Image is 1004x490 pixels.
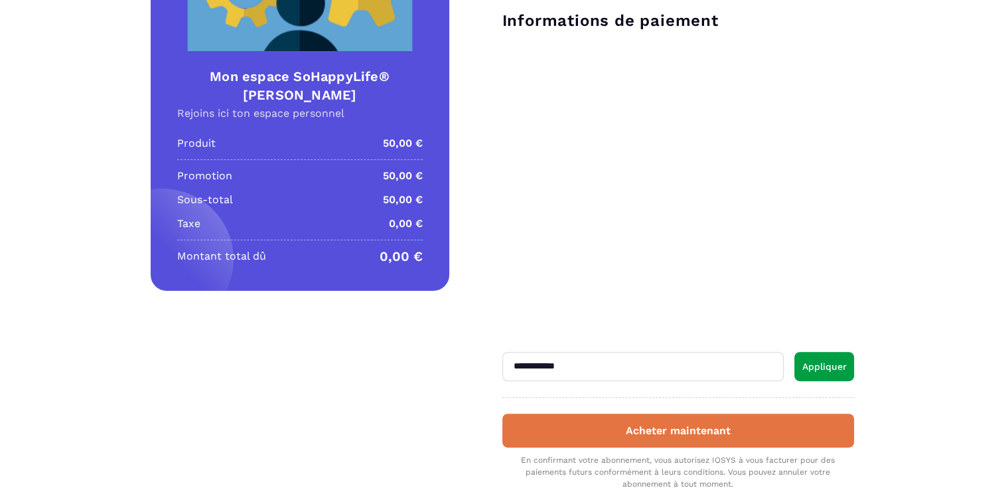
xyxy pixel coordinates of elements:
p: Produit [177,135,216,151]
button: Appliquer [794,352,854,381]
p: 0,00 € [380,248,423,264]
p: 50,00 € [383,135,423,151]
p: Rejoins ici ton espace personnel [177,107,423,120]
h4: Mon espace SoHappyLife® [PERSON_NAME] [177,67,423,104]
iframe: Cadre de saisie sécurisé pour le paiement [500,39,857,341]
p: 50,00 € [383,168,423,184]
h3: Informations de paiement [502,10,854,31]
p: Promotion [177,168,232,184]
p: 0,00 € [389,216,423,232]
div: En confirmant votre abonnement, vous autorisez IOSYS à vous facturer pour des paiements futurs co... [502,454,854,490]
button: Acheter maintenant [502,414,854,448]
p: 50,00 € [383,192,423,208]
